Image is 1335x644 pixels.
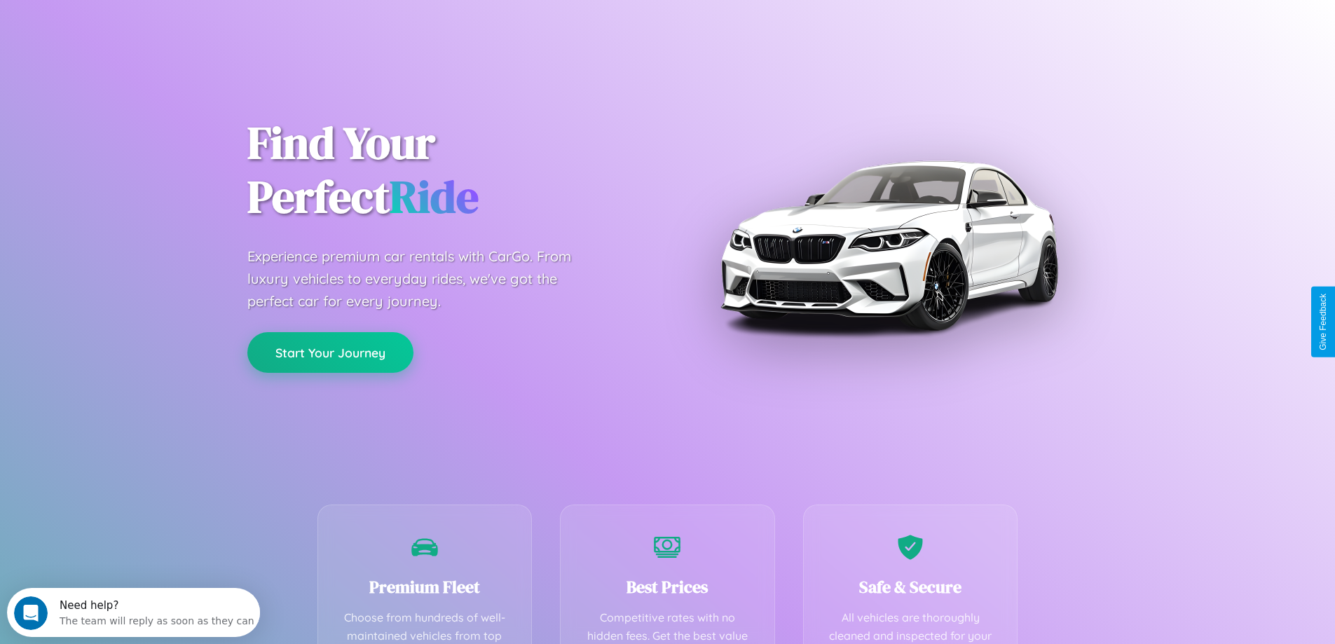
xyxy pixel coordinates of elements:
div: The team will reply as soon as they can [53,23,247,38]
span: Ride [390,166,479,227]
iframe: Intercom live chat discovery launcher [7,588,260,637]
img: Premium BMW car rental vehicle [713,70,1064,420]
h3: Premium Fleet [339,575,511,598]
div: Give Feedback [1318,294,1328,350]
iframe: Intercom live chat [14,596,48,630]
h3: Best Prices [582,575,753,598]
div: Need help? [53,12,247,23]
h1: Find Your Perfect [247,116,647,224]
button: Start Your Journey [247,332,413,373]
p: Experience premium car rentals with CarGo. From luxury vehicles to everyday rides, we've got the ... [247,245,598,313]
h3: Safe & Secure [825,575,997,598]
div: Open Intercom Messenger [6,6,261,44]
